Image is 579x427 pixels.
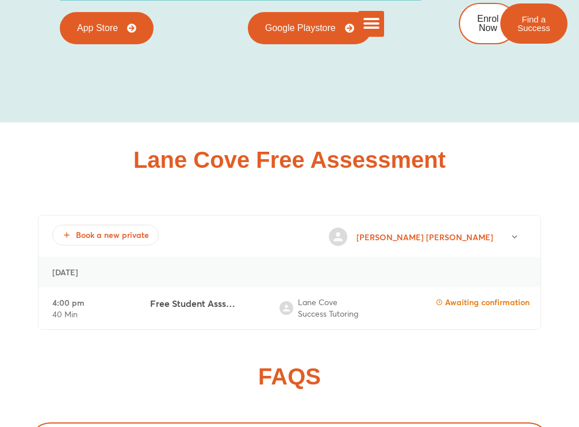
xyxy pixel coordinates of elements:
[517,15,550,32] span: Find a Success
[477,14,499,33] span: Enrol Now
[459,3,517,44] a: Enrol Now
[358,11,384,37] div: Menu Toggle
[522,372,579,427] iframe: Chat Widget
[258,365,321,388] h2: FAQS
[133,148,446,171] h2: Lane Cove Free Assessment
[500,3,568,44] a: Find a Success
